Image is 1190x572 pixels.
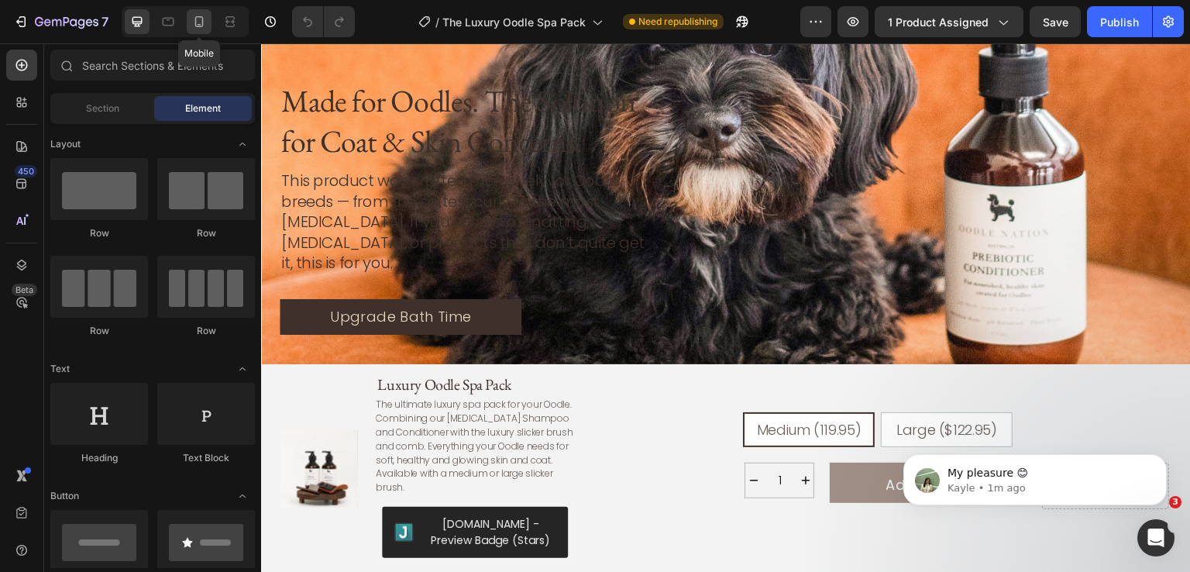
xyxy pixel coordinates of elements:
iframe: Intercom notifications message [880,422,1190,530]
button: Save [1030,6,1081,37]
div: Drop element here [813,436,895,449]
span: / [435,14,439,30]
p: This product was crafted exclusively for Oodle breeds — from the softest curls to the most [MEDIC... [20,127,394,229]
button: Publish [1087,6,1152,37]
span: Toggle open [230,132,255,157]
input: Search Sections & Elements [50,50,255,81]
div: Heading [50,451,148,465]
span: Section [86,102,119,115]
div: Text Block [157,451,255,465]
div: Row [157,226,255,240]
span: Text [50,362,70,376]
span: Large ($122.95) [635,377,736,396]
p: Upgrade Bath Time [69,264,210,284]
div: Row [50,226,148,240]
span: Save [1043,16,1068,29]
p: 7 [101,12,108,31]
span: Medium (119.95) [496,377,600,396]
button: Add to Cart [569,419,765,460]
div: 450 [15,165,37,177]
iframe: Design area [261,43,1190,572]
input: quantity [501,420,536,454]
span: 1 product assigned [888,14,989,30]
span: Toggle open [230,484,255,508]
button: 7 [6,6,115,37]
span: The Luxury Oodle Spa Pack [442,14,586,30]
span: Toggle open [230,357,255,381]
button: increment [536,420,553,454]
div: Undo/Redo [292,6,355,37]
div: Beta [12,284,37,296]
h2: Made for Oodles. The Solution for Coat & Skin Concerns. [19,36,395,119]
span: Button [50,489,79,503]
div: Add to Cart [625,432,710,452]
span: 3 [1169,496,1181,508]
iframe: Intercom live chat [1137,519,1175,556]
span: Need republishing [638,15,717,29]
div: Row [50,324,148,338]
span: Element [185,102,221,115]
div: Publish [1100,14,1139,30]
span: Layout [50,137,81,151]
div: Row [157,324,255,338]
button: decrement [484,420,501,454]
button: 1 product assigned [875,6,1023,37]
a: Upgrade Bath Time [19,256,260,291]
